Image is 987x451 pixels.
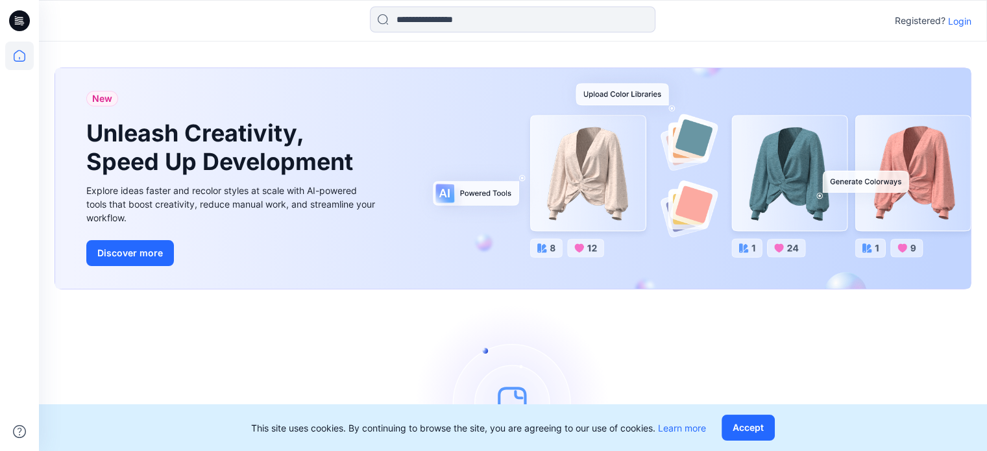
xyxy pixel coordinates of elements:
[86,240,174,266] button: Discover more
[92,91,112,106] span: New
[948,14,971,28] p: Login
[86,240,378,266] a: Discover more
[251,421,706,435] p: This site uses cookies. By continuing to browse the site, you are agreeing to our use of cookies.
[658,422,706,433] a: Learn more
[86,119,359,175] h1: Unleash Creativity, Speed Up Development
[895,13,945,29] p: Registered?
[722,415,775,441] button: Accept
[86,184,378,225] div: Explore ideas faster and recolor styles at scale with AI-powered tools that boost creativity, red...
